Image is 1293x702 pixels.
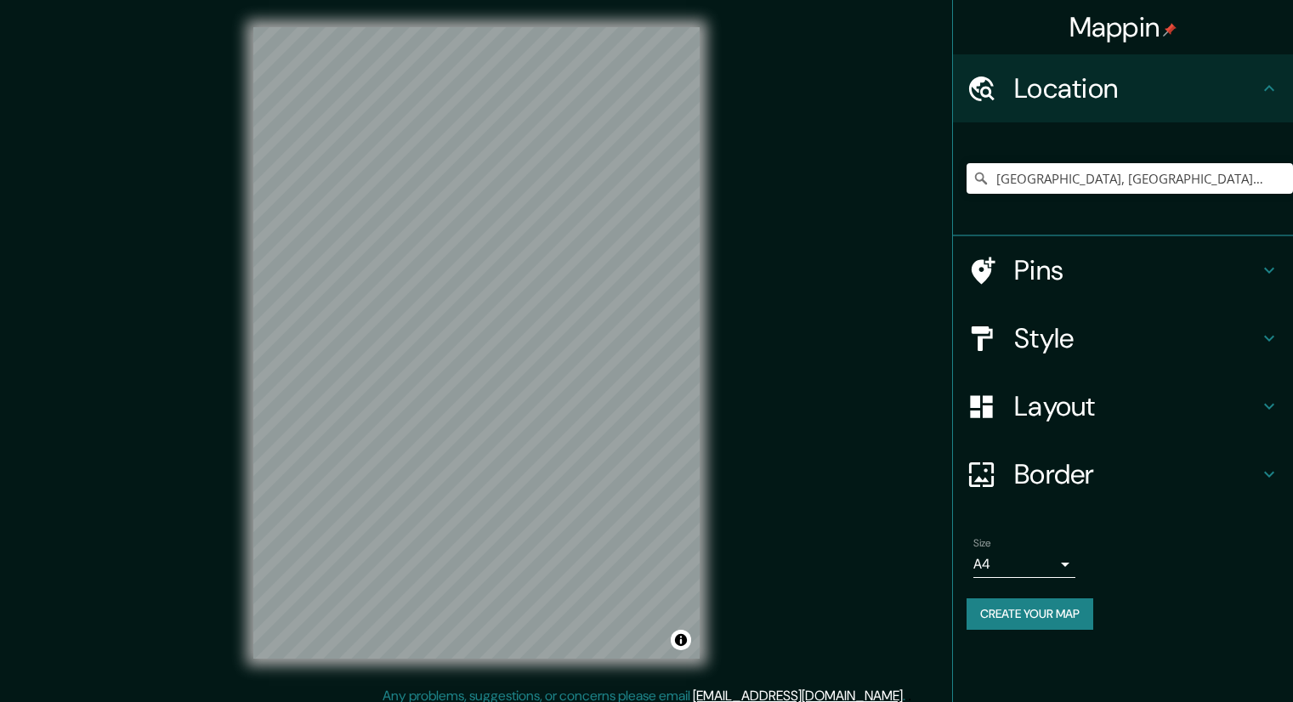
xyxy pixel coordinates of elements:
[1142,636,1274,683] iframe: Help widget launcher
[973,551,1075,578] div: A4
[953,440,1293,508] div: Border
[1014,71,1259,105] h4: Location
[1069,10,1177,44] h4: Mappin
[1014,457,1259,491] h4: Border
[253,27,700,659] canvas: Map
[1014,321,1259,355] h4: Style
[953,304,1293,372] div: Style
[1163,23,1177,37] img: pin-icon.png
[967,163,1293,194] input: Pick your city or area
[953,54,1293,122] div: Location
[1014,253,1259,287] h4: Pins
[953,236,1293,304] div: Pins
[953,372,1293,440] div: Layout
[671,630,691,650] button: Toggle attribution
[967,598,1093,630] button: Create your map
[973,536,991,551] label: Size
[1014,389,1259,423] h4: Layout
